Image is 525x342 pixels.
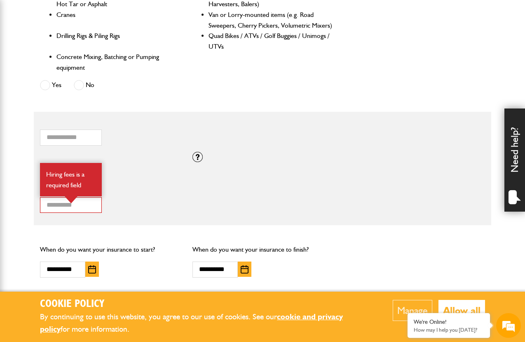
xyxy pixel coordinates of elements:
[504,108,525,212] div: Need help?
[209,31,333,52] li: Quad Bikes / ATVs / Golf Buggies / Unimogs / UTVs
[414,318,484,325] div: We're Online!
[192,244,333,255] p: When do you want your insurance to finish?
[56,9,181,31] li: Cranes
[414,327,484,333] p: How may I help you today?
[56,31,181,52] li: Drilling Rigs & Piling Rigs
[74,80,94,90] label: No
[88,265,96,274] img: Choose date
[40,298,368,311] h2: Cookie Policy
[40,163,102,196] div: Hiring fees is a required field
[56,52,181,73] li: Concrete Mixing, Batching or Pumping equipment
[65,196,77,203] img: error-box-arrow.svg
[40,244,180,255] p: When do you want your insurance to start?
[241,265,248,274] img: Choose date
[40,311,368,336] p: By continuing to use this website, you agree to our use of cookies. See our for more information.
[209,9,333,31] li: Van or Lorry-mounted items (e.g. Road Sweepers, Cherry Pickers, Volumetric Mixers)
[438,300,485,321] button: Allow all
[40,80,61,90] label: Yes
[393,300,432,321] button: Manage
